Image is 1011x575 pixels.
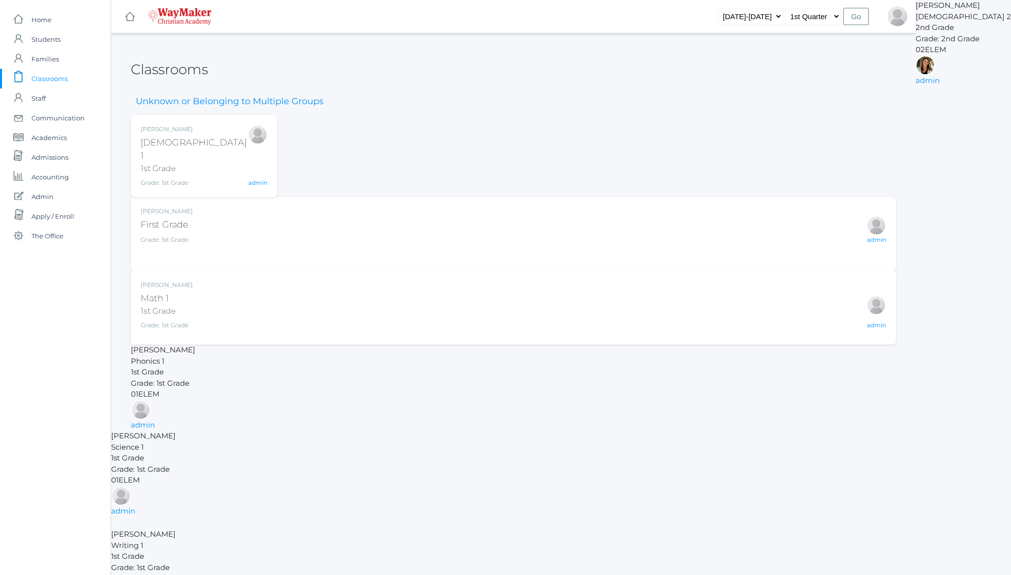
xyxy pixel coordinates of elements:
[141,281,193,289] div: [PERSON_NAME]
[31,147,68,167] span: Admissions
[867,236,886,243] a: admin
[131,345,896,356] div: [PERSON_NAME]
[888,6,907,26] div: Jason Roberts
[131,367,896,378] div: 1st Grade
[111,464,916,475] div: Grade: 1st Grade
[31,128,67,147] span: Academics
[31,69,68,88] span: Classrooms
[141,305,193,317] div: 1st Grade
[141,163,248,174] div: 1st Grade
[916,44,1011,56] div: 02ELEM
[111,551,916,562] div: 1st Grade
[31,29,60,49] span: Students
[141,218,193,231] div: First Grade
[866,295,886,315] div: Bonnie Posey
[111,506,135,516] a: admin
[131,356,896,367] div: Phonics 1
[141,292,193,305] div: Math 1
[866,216,886,235] div: Bonnie Posey
[111,540,916,551] div: Writing 1
[111,475,916,486] div: 01ELEM
[916,11,1011,23] div: [DEMOGRAPHIC_DATA] 2
[148,8,211,25] img: 4_waymaker-logo-stack-white.png
[843,8,869,25] input: Go
[111,486,131,506] div: Bonnie Posey
[131,420,155,430] a: admin
[31,167,69,187] span: Accounting
[111,529,916,540] div: [PERSON_NAME]
[248,125,268,144] div: Bonnie Posey
[131,378,896,389] div: Grade: 1st Grade
[916,56,935,75] div: Amber Farnes
[31,187,54,206] span: Admin
[916,22,1011,33] div: 2nd Grade
[111,431,916,442] div: [PERSON_NAME]
[31,88,46,108] span: Staff
[131,97,328,107] h3: Unknown or Belonging to Multiple Groups
[111,442,916,453] div: Science 1
[916,33,1011,45] div: Grade: 2nd Grade
[916,76,940,85] a: admin
[141,235,193,244] div: Grade: 1st Grade
[31,108,85,128] span: Communication
[131,400,150,420] div: Bonnie Posey
[141,136,248,163] div: [DEMOGRAPHIC_DATA] 1
[31,226,63,246] span: The Office
[111,453,916,464] div: 1st Grade
[141,178,248,187] div: Grade: 1st Grade
[141,125,248,134] div: [PERSON_NAME]
[131,62,208,77] h2: Classrooms
[867,321,886,329] a: admin
[141,207,193,216] div: [PERSON_NAME]
[31,49,59,69] span: Families
[131,389,896,400] div: 01ELEM
[111,562,916,574] div: Grade: 1st Grade
[31,206,74,226] span: Apply / Enroll
[31,10,52,29] span: Home
[141,321,193,330] div: Grade: 1st Grade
